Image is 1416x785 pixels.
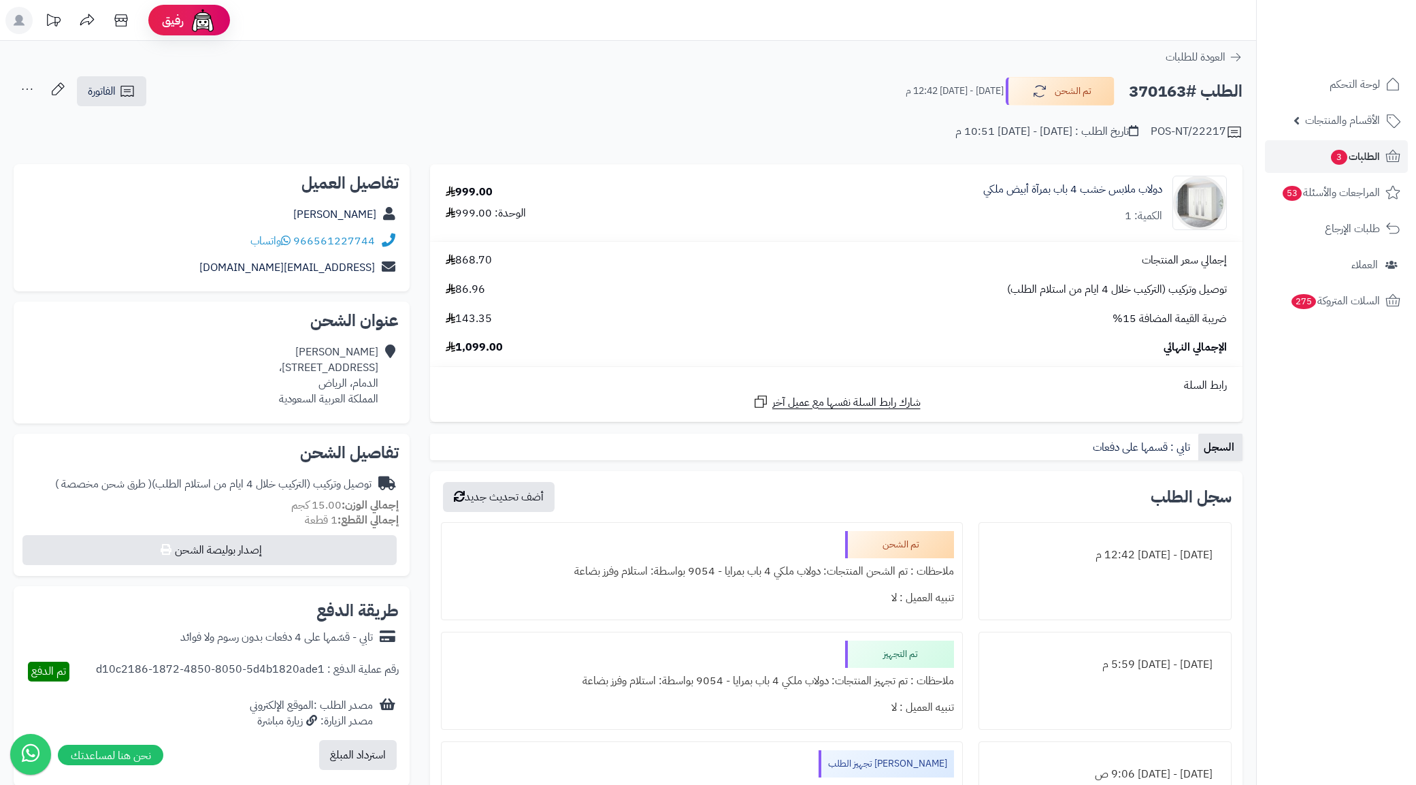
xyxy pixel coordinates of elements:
span: 86.96 [446,282,485,298]
div: تاريخ الطلب : [DATE] - [DATE] 10:51 م [955,124,1138,140]
span: 868.70 [446,253,492,268]
span: 3 [1331,150,1347,165]
span: 1,099.00 [446,340,503,355]
a: واتساب [250,233,291,249]
span: الإجمالي النهائي [1164,340,1227,355]
button: استرداد المبلغ [319,740,397,770]
h2: طريقة الدفع [316,603,399,619]
div: رابط السلة [435,378,1237,394]
div: [DATE] - [DATE] 12:42 م [987,542,1223,568]
button: تم الشحن [1006,77,1115,106]
a: المراجعات والأسئلة53 [1265,176,1408,209]
span: العملاء [1351,255,1378,274]
a: [EMAIL_ADDRESS][DOMAIN_NAME] [199,259,375,276]
span: العودة للطلبات [1166,49,1225,65]
h3: سجل الطلب [1151,489,1232,505]
small: [DATE] - [DATE] 12:42 م [906,84,1004,98]
a: شارك رابط السلة نفسها مع عميل آخر [753,394,921,411]
h2: الطلب #370163 [1129,78,1242,106]
a: السجل [1198,434,1242,461]
h2: تفاصيل الشحن [24,445,399,461]
span: 143.35 [446,311,492,327]
span: طلبات الإرجاع [1325,219,1380,238]
button: إصدار بوليصة الشحن [22,535,397,565]
h2: تفاصيل العميل [24,175,399,191]
span: ( طرق شحن مخصصة ) [55,476,152,492]
div: الكمية: 1 [1125,208,1162,224]
span: لوحة التحكم [1330,75,1380,94]
span: الفاتورة [88,83,116,99]
a: 966561227744 [293,233,375,249]
span: رفيق [162,12,184,29]
h2: عنوان الشحن [24,313,399,329]
a: السلات المتروكة275 [1265,285,1408,317]
span: السلات المتروكة [1290,291,1380,310]
div: رقم عملية الدفع : d10c2186-1872-4850-8050-5d4b1820ade1 [96,662,399,682]
span: شارك رابط السلة نفسها مع عميل آخر [772,395,921,411]
div: 999.00 [446,185,493,200]
strong: إجمالي القطع: [337,512,399,528]
span: المراجعات والأسئلة [1281,183,1380,202]
a: الطلبات3 [1265,140,1408,173]
div: تم الشحن [845,531,954,558]
a: [PERSON_NAME] [293,206,376,223]
div: تم التجهيز [845,641,954,668]
div: توصيل وتركيب (التركيب خلال 4 ايام من استلام الطلب) [55,477,372,492]
img: 1733065084-1-90x90.jpg [1173,176,1226,230]
div: ملاحظات : تم الشحن المنتجات: دولاب ملكي 4 باب بمرايا - 9054 بواسطة: استلام وفرز بضاعة [450,558,954,585]
span: 53 [1283,186,1302,201]
a: تحديثات المنصة [36,7,70,37]
span: ضريبة القيمة المضافة 15% [1113,311,1227,327]
div: POS-NT/22217 [1151,124,1242,140]
div: مصدر الزيارة: زيارة مباشرة [250,714,373,729]
div: تنبيه العميل : لا [450,694,954,721]
a: دولاب ملابس خشب 4 باب بمرآة أبيض ملكي [983,182,1162,197]
a: طلبات الإرجاع [1265,212,1408,245]
a: العودة للطلبات [1166,49,1242,65]
a: لوحة التحكم [1265,68,1408,101]
div: ملاحظات : تم تجهيز المنتجات: دولاب ملكي 4 باب بمرايا - 9054 بواسطة: استلام وفرز بضاعة [450,668,954,694]
button: أضف تحديث جديد [443,482,555,512]
span: الطلبات [1330,147,1380,166]
a: الفاتورة [77,76,146,106]
span: إجمالي سعر المنتجات [1142,253,1227,268]
img: ai-face.png [189,7,216,34]
span: توصيل وتركيب (التركيب خلال 4 ايام من استلام الطلب) [1007,282,1227,298]
div: تابي - قسّمها على 4 دفعات بدون رسوم ولا فوائد [180,630,373,645]
span: الأقسام والمنتجات [1305,111,1380,130]
small: 15.00 كجم [291,497,399,513]
div: تنبيه العميل : لا [450,585,954,611]
div: [PERSON_NAME] تجهيز الطلب [819,750,954,778]
small: 1 قطعة [305,512,399,528]
strong: إجمالي الوزن: [342,497,399,513]
div: مصدر الطلب :الموقع الإلكتروني [250,698,373,729]
span: 275 [1291,294,1316,309]
a: العملاء [1265,249,1408,281]
a: تابي : قسمها على دفعات [1087,434,1198,461]
div: [PERSON_NAME] [STREET_ADDRESS]، الدمام، الرياض المملكة العربية السعودية [279,345,378,406]
div: [DATE] - [DATE] 5:59 م [987,652,1223,678]
div: الوحدة: 999.00 [446,206,526,221]
span: تم الدفع [31,663,66,679]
